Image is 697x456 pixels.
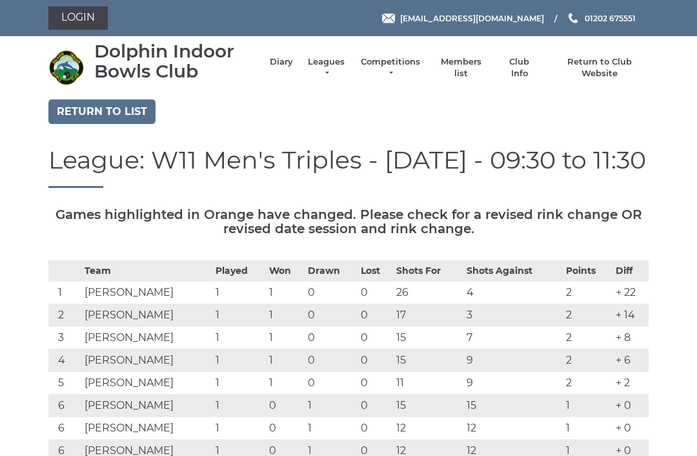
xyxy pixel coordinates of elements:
[358,349,393,372] td: 0
[393,417,463,440] td: 12
[81,372,212,395] td: [PERSON_NAME]
[94,41,257,81] div: Dolphin Indoor Bowls Club
[463,282,563,304] td: 4
[48,349,81,372] td: 4
[612,282,649,304] td: + 22
[563,349,612,372] td: 2
[501,56,538,79] a: Club Info
[569,13,578,23] img: Phone us
[266,327,305,349] td: 1
[212,349,265,372] td: 1
[563,282,612,304] td: 2
[463,261,563,282] th: Shots Against
[48,372,81,395] td: 5
[305,372,358,395] td: 0
[305,282,358,304] td: 0
[266,282,305,304] td: 1
[358,417,393,440] td: 0
[212,417,265,440] td: 1
[48,99,156,124] a: Return to list
[382,12,544,25] a: Email [EMAIL_ADDRESS][DOMAIN_NAME]
[266,372,305,395] td: 1
[48,417,81,440] td: 6
[393,372,463,395] td: 11
[212,282,265,304] td: 1
[305,395,358,417] td: 1
[48,327,81,349] td: 3
[48,147,649,189] h1: League: W11 Men's Triples - [DATE] - 09:30 to 11:30
[212,304,265,327] td: 1
[463,327,563,349] td: 7
[81,349,212,372] td: [PERSON_NAME]
[393,327,463,349] td: 15
[48,395,81,417] td: 6
[563,395,612,417] td: 1
[81,327,212,349] td: [PERSON_NAME]
[463,395,563,417] td: 15
[305,417,358,440] td: 1
[212,327,265,349] td: 1
[563,372,612,395] td: 2
[585,13,636,23] span: 01202 675551
[434,56,487,79] a: Members list
[463,304,563,327] td: 3
[212,261,265,282] th: Played
[266,417,305,440] td: 0
[563,327,612,349] td: 2
[48,304,81,327] td: 2
[563,261,612,282] th: Points
[266,304,305,327] td: 1
[81,304,212,327] td: [PERSON_NAME]
[266,261,305,282] th: Won
[612,327,649,349] td: + 8
[212,372,265,395] td: 1
[393,395,463,417] td: 15
[393,349,463,372] td: 15
[81,395,212,417] td: [PERSON_NAME]
[612,417,649,440] td: + 0
[48,50,84,85] img: Dolphin Indoor Bowls Club
[612,304,649,327] td: + 14
[358,304,393,327] td: 0
[563,304,612,327] td: 2
[358,282,393,304] td: 0
[382,14,395,23] img: Email
[81,282,212,304] td: [PERSON_NAME]
[266,395,305,417] td: 0
[48,6,108,30] a: Login
[358,327,393,349] td: 0
[463,417,563,440] td: 12
[563,417,612,440] td: 1
[359,56,421,79] a: Competitions
[567,12,636,25] a: Phone us 01202 675551
[400,13,544,23] span: [EMAIL_ADDRESS][DOMAIN_NAME]
[305,261,358,282] th: Drawn
[81,417,212,440] td: [PERSON_NAME]
[358,395,393,417] td: 0
[612,261,649,282] th: Diff
[48,282,81,304] td: 1
[358,261,393,282] th: Lost
[305,327,358,349] td: 0
[393,282,463,304] td: 26
[48,207,649,236] h5: Games highlighted in Orange have changed. Please check for a revised rink change OR revised date ...
[270,56,293,68] a: Diary
[463,372,563,395] td: 9
[81,261,212,282] th: Team
[612,372,649,395] td: + 2
[393,304,463,327] td: 17
[463,349,563,372] td: 9
[551,56,649,79] a: Return to Club Website
[305,349,358,372] td: 0
[212,395,265,417] td: 1
[612,349,649,372] td: + 6
[305,304,358,327] td: 0
[358,372,393,395] td: 0
[266,349,305,372] td: 1
[393,261,463,282] th: Shots For
[612,395,649,417] td: + 0
[306,56,347,79] a: Leagues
